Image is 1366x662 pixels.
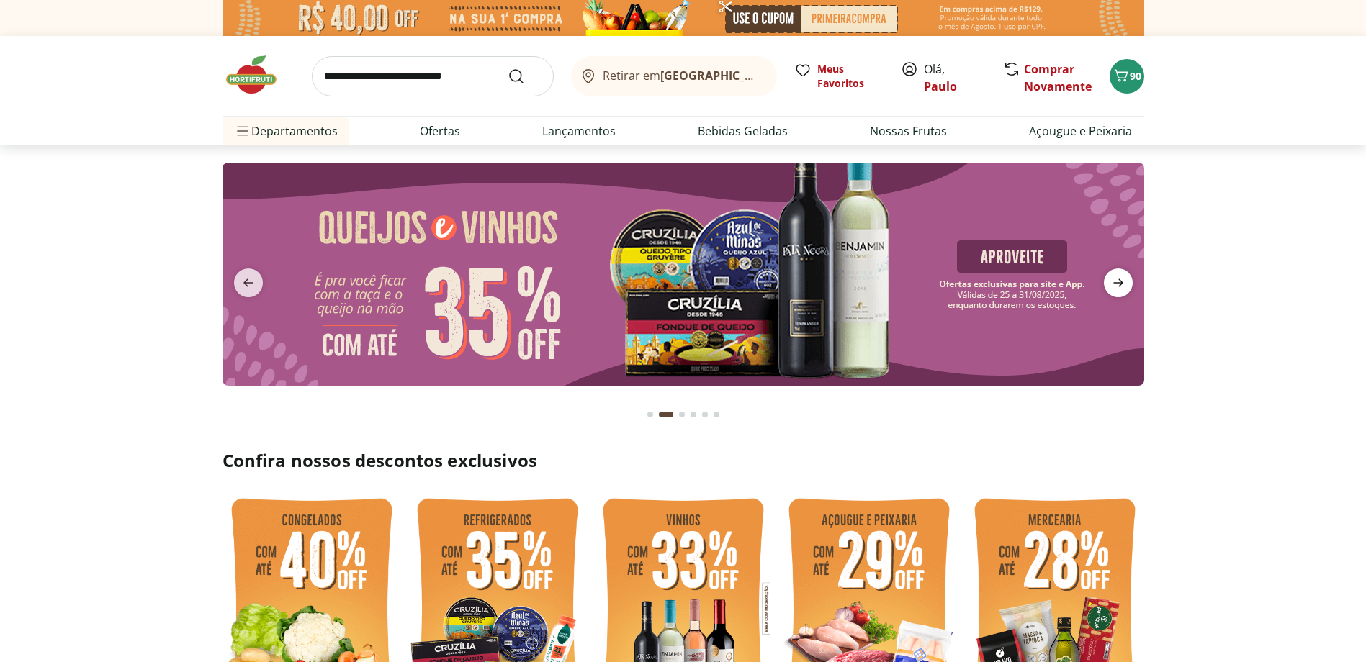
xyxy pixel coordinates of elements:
[660,68,903,83] b: [GEOGRAPHIC_DATA]/[GEOGRAPHIC_DATA]
[571,56,777,96] button: Retirar em[GEOGRAPHIC_DATA]/[GEOGRAPHIC_DATA]
[794,62,884,91] a: Meus Favoritos
[420,122,460,140] a: Ofertas
[508,68,542,85] button: Submit Search
[222,163,1143,386] img: queijos e vinhos
[223,53,295,96] img: Hortifruti
[223,268,274,297] button: previous
[699,397,711,432] button: Go to page 5 from fs-carousel
[924,78,957,94] a: Paulo
[676,397,688,432] button: Go to page 3 from fs-carousel
[698,122,788,140] a: Bebidas Geladas
[1110,59,1144,94] button: Carrinho
[924,60,988,95] span: Olá,
[234,114,338,148] span: Departamentos
[1092,268,1144,297] button: next
[1024,61,1092,94] a: Comprar Novamente
[711,397,722,432] button: Go to page 6 from fs-carousel
[1130,69,1141,83] span: 90
[1029,122,1132,140] a: Açougue e Peixaria
[603,69,762,82] span: Retirar em
[656,397,676,432] button: Current page from fs-carousel
[312,56,554,96] input: search
[234,114,251,148] button: Menu
[644,397,656,432] button: Go to page 1 from fs-carousel
[817,62,884,91] span: Meus Favoritos
[688,397,699,432] button: Go to page 4 from fs-carousel
[223,449,1144,472] h2: Confira nossos descontos exclusivos
[870,122,947,140] a: Nossas Frutas
[542,122,616,140] a: Lançamentos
